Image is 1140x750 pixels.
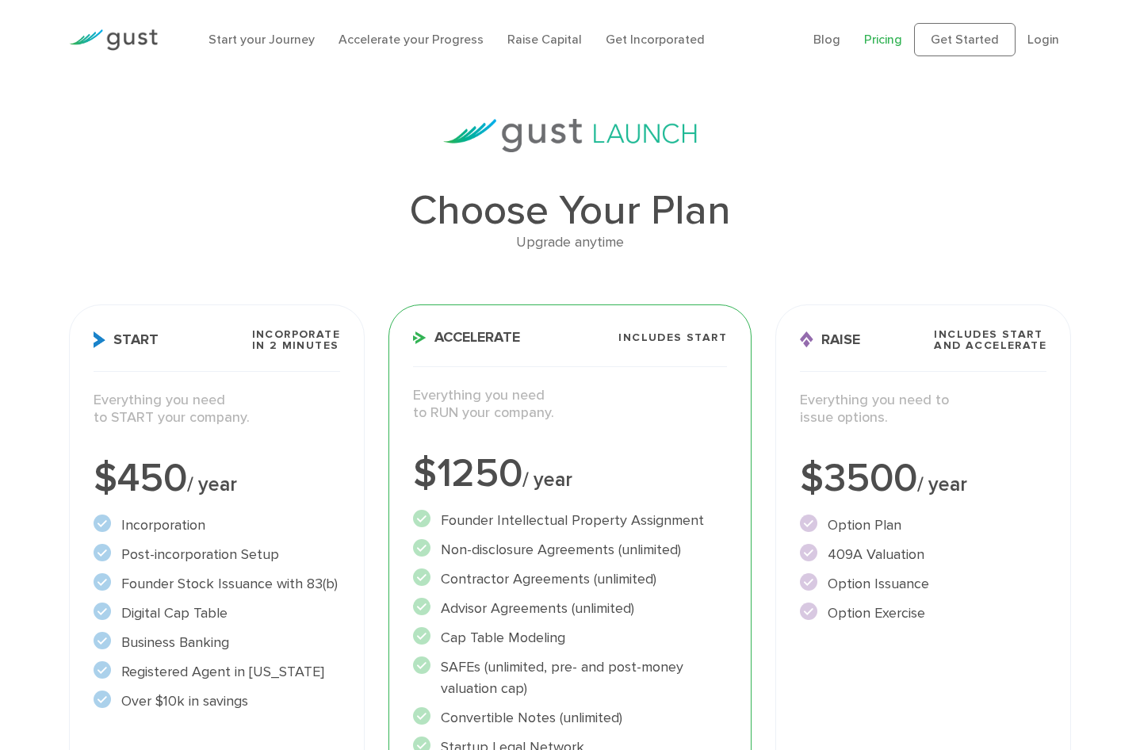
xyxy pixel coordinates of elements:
li: Cap Table Modeling [413,627,727,649]
a: Get Started [914,23,1016,56]
p: Everything you need to issue options. [800,392,1046,427]
img: Accelerate Icon [413,331,427,344]
span: Incorporate in 2 Minutes [252,329,340,351]
li: Option Exercise [800,603,1046,624]
li: SAFEs (unlimited, pre- and post-money valuation cap) [413,656,727,699]
li: Convertible Notes (unlimited) [413,707,727,729]
img: Gust Logo [69,29,158,51]
li: Option Issuance [800,573,1046,595]
span: / year [187,473,237,496]
img: Start Icon X2 [94,331,105,348]
p: Everything you need to START your company. [94,392,340,427]
li: 409A Valuation [800,544,1046,565]
li: Contractor Agreements (unlimited) [413,568,727,590]
span: Includes START [618,332,727,343]
div: Upgrade anytime [69,232,1071,254]
li: Digital Cap Table [94,603,340,624]
span: / year [917,473,967,496]
span: Includes START and ACCELERATE [934,329,1046,351]
span: Raise [800,331,860,348]
li: Over $10k in savings [94,691,340,712]
a: Raise Capital [507,32,582,47]
span: / year [522,468,572,492]
li: Business Banking [94,632,340,653]
li: Registered Agent in [US_STATE] [94,661,340,683]
img: gust-launch-logos.svg [443,119,697,152]
p: Everything you need to RUN your company. [413,387,727,423]
h1: Choose Your Plan [69,190,1071,232]
a: Blog [813,32,840,47]
li: Option Plan [800,515,1046,536]
span: Start [94,331,159,348]
a: Start your Journey [208,32,315,47]
li: Founder Stock Issuance with 83(b) [94,573,340,595]
a: Pricing [864,32,902,47]
li: Incorporation [94,515,340,536]
a: Login [1027,32,1059,47]
li: Non-disclosure Agreements (unlimited) [413,539,727,561]
img: Raise Icon [800,331,813,348]
div: $450 [94,459,340,499]
li: Advisor Agreements (unlimited) [413,598,727,619]
li: Post-incorporation Setup [94,544,340,565]
div: $3500 [800,459,1046,499]
a: Accelerate your Progress [339,32,484,47]
span: Accelerate [413,331,520,345]
a: Get Incorporated [606,32,705,47]
div: $1250 [413,454,727,494]
li: Founder Intellectual Property Assignment [413,510,727,531]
